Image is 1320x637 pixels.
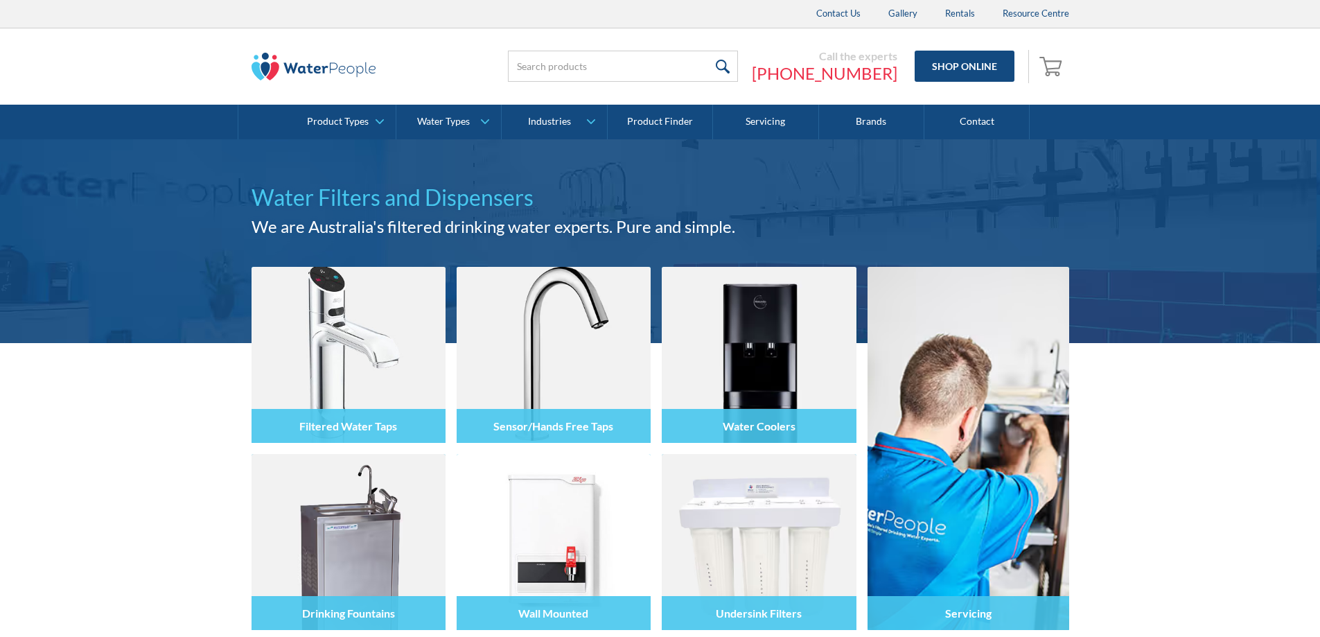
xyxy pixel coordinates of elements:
[493,419,613,433] h4: Sensor/Hands Free Taps
[502,105,606,139] a: Industries
[528,116,571,128] div: Industries
[302,607,395,620] h4: Drinking Fountains
[723,419,795,433] h4: Water Coolers
[457,267,651,443] img: Sensor/Hands Free Taps
[752,49,897,63] div: Call the experts
[518,607,588,620] h4: Wall Mounted
[752,63,897,84] a: [PHONE_NUMBER]
[508,51,738,82] input: Search products
[716,607,802,620] h4: Undersink Filters
[608,105,713,139] a: Product Finder
[868,267,1069,630] a: Servicing
[252,454,446,630] img: Drinking Fountains
[299,419,397,433] h4: Filtered Water Taps
[819,105,924,139] a: Brands
[915,51,1014,82] a: Shop Online
[307,116,369,128] div: Product Types
[252,267,446,443] img: Filtered Water Taps
[924,105,1030,139] a: Contact
[1036,50,1069,83] a: Open empty cart
[396,105,501,139] a: Water Types
[457,454,651,630] img: Wall Mounted
[945,607,992,620] h4: Servicing
[291,105,396,139] a: Product Types
[1039,55,1066,77] img: shopping cart
[662,267,856,443] img: Water Coolers
[252,53,376,80] img: The Water People
[417,116,470,128] div: Water Types
[713,105,818,139] a: Servicing
[662,454,856,630] img: Undersink Filters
